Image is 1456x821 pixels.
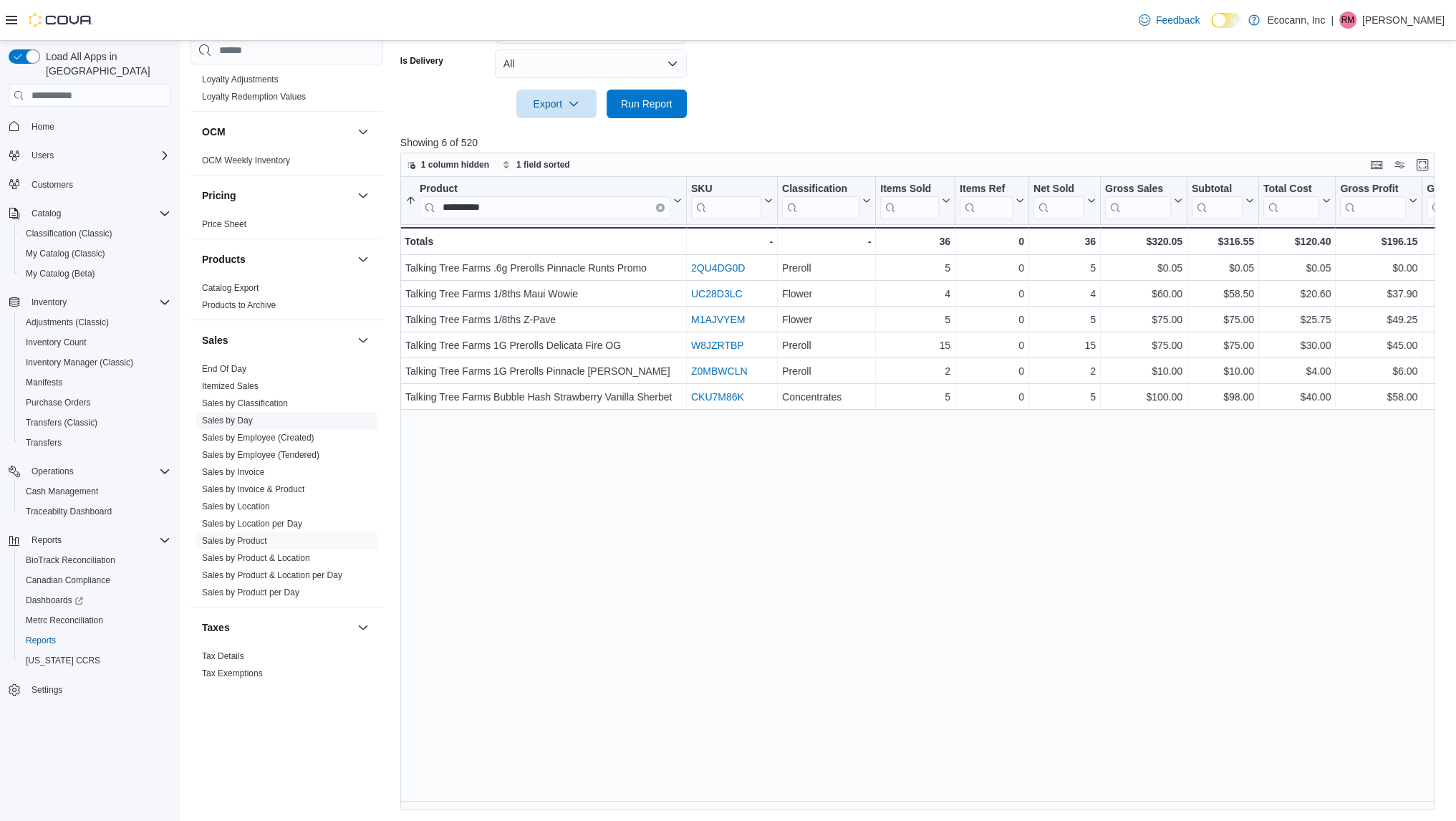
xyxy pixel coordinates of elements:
button: Catalog [26,205,67,222]
button: Pricing [355,187,372,204]
div: Classification [782,183,859,196]
div: Talking Tree Farms 1G Prerolls Delicata Fire OG [405,337,682,354]
span: Sales by Classification [202,398,288,409]
span: Sales by Product [202,535,267,547]
span: Purchase Orders [20,394,170,411]
button: Run Report [607,90,687,118]
button: 1 field sorted [496,156,576,173]
span: Load All Apps in [GEOGRAPHIC_DATA] [40,49,170,78]
div: Items Sold [880,183,939,196]
span: Export [525,90,588,118]
button: Net Sold [1033,183,1096,219]
a: Tax Exemptions [202,668,263,678]
nav: Complex example [9,110,170,737]
button: Canadian Compliance [14,570,176,590]
div: $0.00 [1340,259,1417,277]
span: Manifests [20,374,170,391]
span: Home [32,121,54,133]
button: Gross Profit [1340,183,1417,219]
button: Subtotal [1192,183,1254,219]
span: 1 field sorted [516,159,570,171]
div: Gross Profit [1340,183,1406,219]
div: 0 [960,233,1024,250]
div: $320.05 [1105,233,1182,250]
a: Settings [26,681,68,698]
div: $6.00 [1340,363,1417,380]
button: Export [516,90,597,118]
button: Classification [782,183,871,219]
button: Taxes [202,620,352,635]
div: $40.00 [1263,388,1331,405]
div: 15 [880,337,950,354]
button: ProductClear input [405,183,682,219]
span: Transfers (Classic) [20,414,170,431]
a: Sales by Employee (Tendered) [202,450,319,460]
h3: OCM [202,125,226,139]
span: Catalog [32,208,61,219]
span: Inventory Count [26,337,87,348]
span: Sales by Product & Location [202,552,310,564]
div: Preroll [782,337,871,354]
div: 5 [1033,388,1096,405]
span: Metrc Reconciliation [26,615,103,626]
a: [US_STATE] CCRS [20,652,106,669]
a: Feedback [1133,6,1205,34]
a: Catalog Export [202,283,259,293]
span: Sales by Employee (Created) [202,432,314,443]
div: SKU URL [691,183,761,219]
div: Concentrates [782,388,871,405]
div: $75.00 [1105,311,1182,328]
a: OCM Weekly Inventory [202,155,290,165]
div: Total Cost [1263,183,1319,219]
a: Sales by Employee (Created) [202,433,314,443]
div: Preroll [782,259,871,277]
button: Users [26,147,59,164]
button: Pricing [202,188,352,203]
a: Adjustments (Classic) [20,314,115,331]
button: Catalog [3,203,176,224]
button: Sales [355,332,372,349]
button: Inventory [3,292,176,312]
button: OCM [202,125,352,139]
a: My Catalog (Beta) [20,265,101,282]
div: Loyalty [191,71,383,111]
button: Metrc Reconciliation [14,610,176,630]
a: Metrc Reconciliation [20,612,109,629]
div: Total Cost [1263,183,1319,196]
button: My Catalog (Classic) [14,244,176,264]
div: $10.00 [1192,363,1254,380]
span: BioTrack Reconciliation [26,554,115,566]
button: Enter fullscreen [1414,156,1431,173]
a: Z0MBWCLN [691,365,748,377]
span: Feedback [1156,13,1200,27]
div: OCM [191,152,383,175]
span: Transfers (Classic) [26,417,97,428]
div: $98.00 [1192,388,1254,405]
span: Settings [32,684,62,696]
span: Loyalty Redemption Values [202,91,306,102]
a: Sales by Classification [202,398,288,408]
span: My Catalog (Beta) [26,268,95,279]
a: Canadian Compliance [20,572,116,589]
h3: Sales [202,333,228,347]
span: Products to Archive [202,299,276,311]
span: Inventory Count [20,334,170,351]
a: Inventory Count [20,334,92,351]
button: Inventory Count [14,332,176,352]
a: Itemized Sales [202,381,259,391]
span: Users [32,150,54,161]
span: Traceabilty Dashboard [20,503,170,520]
p: Ecocann, Inc [1267,11,1325,29]
span: Traceabilty Dashboard [26,506,112,517]
div: $316.55 [1192,233,1254,250]
a: CKU7M86K [691,391,744,403]
button: Reports [3,530,176,550]
button: Cash Management [14,481,176,501]
span: Purchase Orders [26,397,91,408]
h3: Taxes [202,620,230,635]
div: 5 [1033,311,1096,328]
a: Sales by Product & Location per Day [202,570,342,580]
div: 15 [1033,337,1096,354]
span: Catalog Export [202,282,259,294]
div: 0 [960,311,1024,328]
